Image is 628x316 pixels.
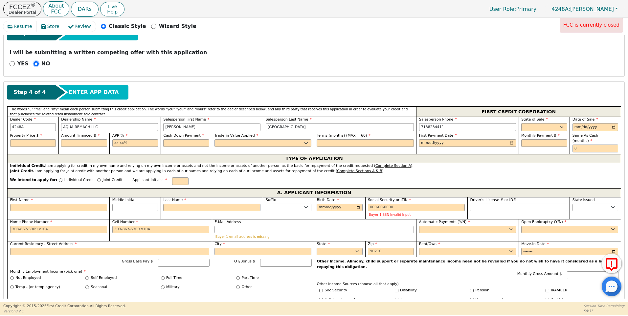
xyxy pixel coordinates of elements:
span: APR % [112,133,127,138]
span: Monthly Payment $ [521,133,560,138]
p: NO [41,60,50,68]
p: Other Income Sources (choose all that apply) [317,282,618,287]
p: About [48,3,64,9]
span: E-Mail Address [214,220,241,224]
p: Classic Style [109,22,146,30]
label: Self Employment [325,297,356,303]
span: Date of Sale [572,117,598,122]
sup: ® [31,2,36,8]
span: FIRST CREDIT CORPORATION [482,107,556,116]
span: Move-in Date [521,242,549,246]
input: YYYY-MM-DD [572,123,618,131]
input: Y/N [395,289,398,292]
p: FCC [48,9,64,14]
button: Store [37,21,64,32]
span: Applicant Initials: [132,178,167,182]
span: Last Name [163,198,186,202]
input: 303-867-5309 x104 [112,226,209,234]
strong: Individual Credit. [10,164,45,168]
label: Soc Security [325,288,347,293]
span: We intend to apply for: [10,177,57,188]
span: 4248A: [551,6,570,12]
button: Report Error to FCC [602,254,621,273]
u: Complete Section A [375,164,411,168]
input: Y/N [546,298,549,302]
span: Monthly Gross Amount $ [517,272,562,276]
span: Home Phone Number [10,220,52,224]
span: [PERSON_NAME] [551,6,614,12]
p: Buyer 1 SSN Invalid Input [369,213,464,216]
p: Version 3.2.1 [3,309,126,314]
span: Salesperson Phone [419,117,457,122]
p: I will be submitting a written competing offer with this application [10,49,619,56]
span: Amount Financed $ [61,133,100,138]
p: Dealer Portal [9,10,36,14]
span: Cell Number [112,220,138,224]
input: xx.xx% [112,139,158,147]
input: 000-00-0000 [368,204,465,212]
label: Other [242,284,252,290]
label: Part Time [242,275,259,281]
a: User Role:Primary [483,3,543,15]
span: Current Residency - Street Address [10,242,77,246]
span: State Issued [572,198,595,202]
span: Salesperson First Name [163,117,209,122]
span: Terms (months) (MAX = 60) [317,133,367,138]
span: First Payment Date [419,133,457,138]
span: Dealer Code [10,117,36,122]
span: User Role : [489,6,516,12]
label: IRA/401K [551,288,567,293]
input: Y/N [319,289,323,292]
input: YYYY-MM-DD [419,139,516,147]
span: City [214,242,225,246]
span: Zip [368,242,377,246]
p: Session Time Remaining: [584,304,625,308]
span: Rent/Own [419,242,440,246]
input: 90210 [368,248,414,256]
label: Temp - (or temp agency) [15,284,60,290]
input: Y/N [470,298,474,302]
input: Y/N [319,298,323,302]
input: 303-867-5309 x104 [419,123,516,131]
span: Salesperson Last Name [266,117,312,122]
input: YYYY-MM-DD [317,204,363,212]
button: Review [64,21,96,32]
span: State [317,242,330,246]
span: Help [107,9,118,14]
strong: Joint Credit. [10,169,34,173]
label: Temp [400,297,410,303]
span: Dealership Name [61,117,96,122]
span: OT/Bonus $ [234,259,255,263]
span: Same As Cash (months) [572,133,598,143]
input: Y/N [470,289,474,292]
span: Live [107,4,118,9]
span: State of Sale [521,117,548,122]
button: LiveHelp [100,2,124,16]
span: Driver’s License # or ID# [470,198,516,202]
span: Gross Base Pay $ [122,259,153,263]
p: Wizard Style [159,22,196,30]
label: Not Employed [15,275,41,281]
span: Middle Initial [112,198,135,202]
label: Disability [400,288,417,293]
span: Property Price $ [10,133,42,138]
button: 4248A:[PERSON_NAME] [545,4,625,14]
span: Review [75,23,91,30]
p: 58:37 [584,308,625,313]
label: Self Employed [91,275,117,281]
label: Unemployment [476,297,504,303]
span: Automatic Payments (Y/N) [419,220,470,224]
label: 2nd Job [551,297,564,303]
span: Cash Down Payment [163,133,204,138]
p: Buyer 1 email address is missing. [215,235,413,238]
span: Resume [14,23,32,30]
span: Birth Date [317,198,339,202]
button: DARs [71,2,99,17]
p: Monthly Employment Income (pick one) [10,269,312,275]
button: AboutFCC [43,1,69,17]
p: Individual Credit [64,177,94,183]
span: FCC is currently closed [563,22,619,28]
